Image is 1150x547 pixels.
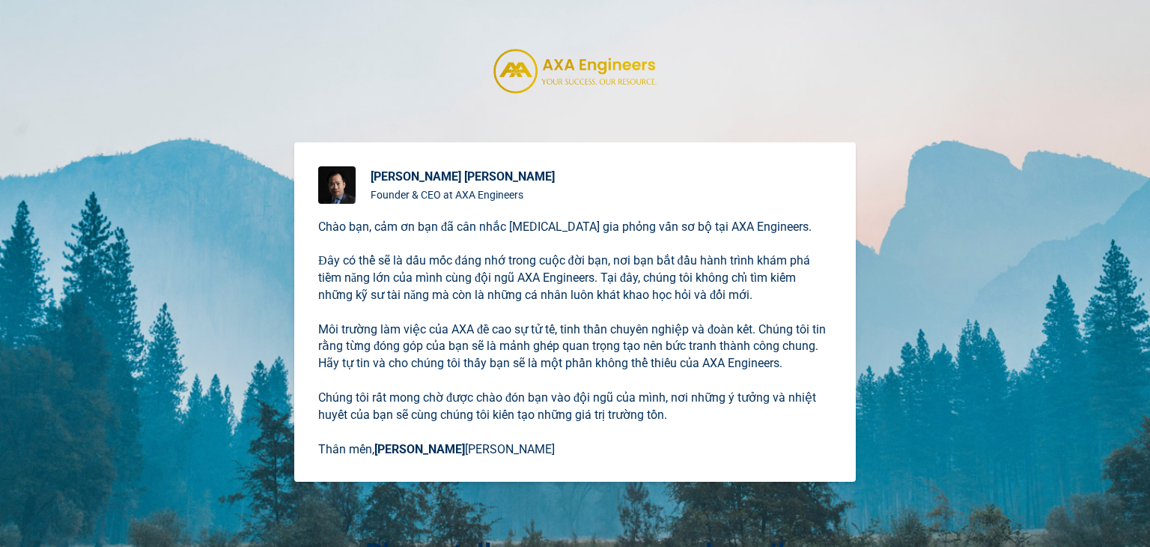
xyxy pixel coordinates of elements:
[318,220,812,234] span: Chào bạn, cảm ơn bạn đã cân nhắc [MEDICAL_DATA] gia phỏng vấn sơ bộ tại AXA Engineers.
[318,253,813,302] span: Đây có thể sẽ là dấu mốc đáng nhớ trong cuộc đời bạn, nơi bạn bắt đầu hành trình khám phá tiềm nă...
[318,166,356,204] img: Founder & CEO at AXA Engineers
[493,48,657,94] img: https://cdn.bonjoro.com/media/93bdc12e-4aa8-4a07-86ea-ec9922cb8673/aaba2d69-131c-4295-b1f2-c44185...
[374,442,465,456] span: [PERSON_NAME]
[318,390,819,422] span: Chúng tôi rất mong chờ được chào đón bạn vào đội ngũ của mình, nơi những ý tưởng và nhiệt huyết c...
[465,442,555,456] span: [PERSON_NAME]
[371,187,555,202] div: Founder & CEO at AXA Engineers
[318,322,829,371] span: Môi trường làm việc của AXA đề cao sự tử tế, tinh thần chuyên nghiệp và đoàn kết. Chúng tôi tin r...
[318,442,374,456] span: Thân mến,
[371,168,555,186] div: [PERSON_NAME] [PERSON_NAME]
